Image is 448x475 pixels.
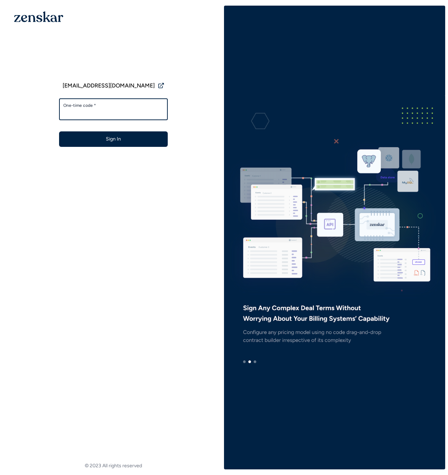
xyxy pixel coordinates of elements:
[63,103,164,108] label: One-time code *
[224,96,445,379] img: e3ZQAAAMhDCM8y96E9JIIDxLgAABAgQIECBAgAABAgQyAoJA5mpDCRAgQIAAAQIECBAgQIAAAQIECBAgQKAsIAiU37edAAECB...
[14,11,63,22] img: 1OGAJ2xQqyY4LXKgY66KYq0eOWRCkrZdAb3gUhuVAqdWPZE9SRJmCz+oDMSn4zDLXe31Ii730ItAGKgCKgCCgCikA4Av8PJUP...
[3,462,224,469] footer: © 2023 All rights reserved
[63,82,155,90] span: [EMAIL_ADDRESS][DOMAIN_NAME]
[59,131,168,147] button: Sign In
